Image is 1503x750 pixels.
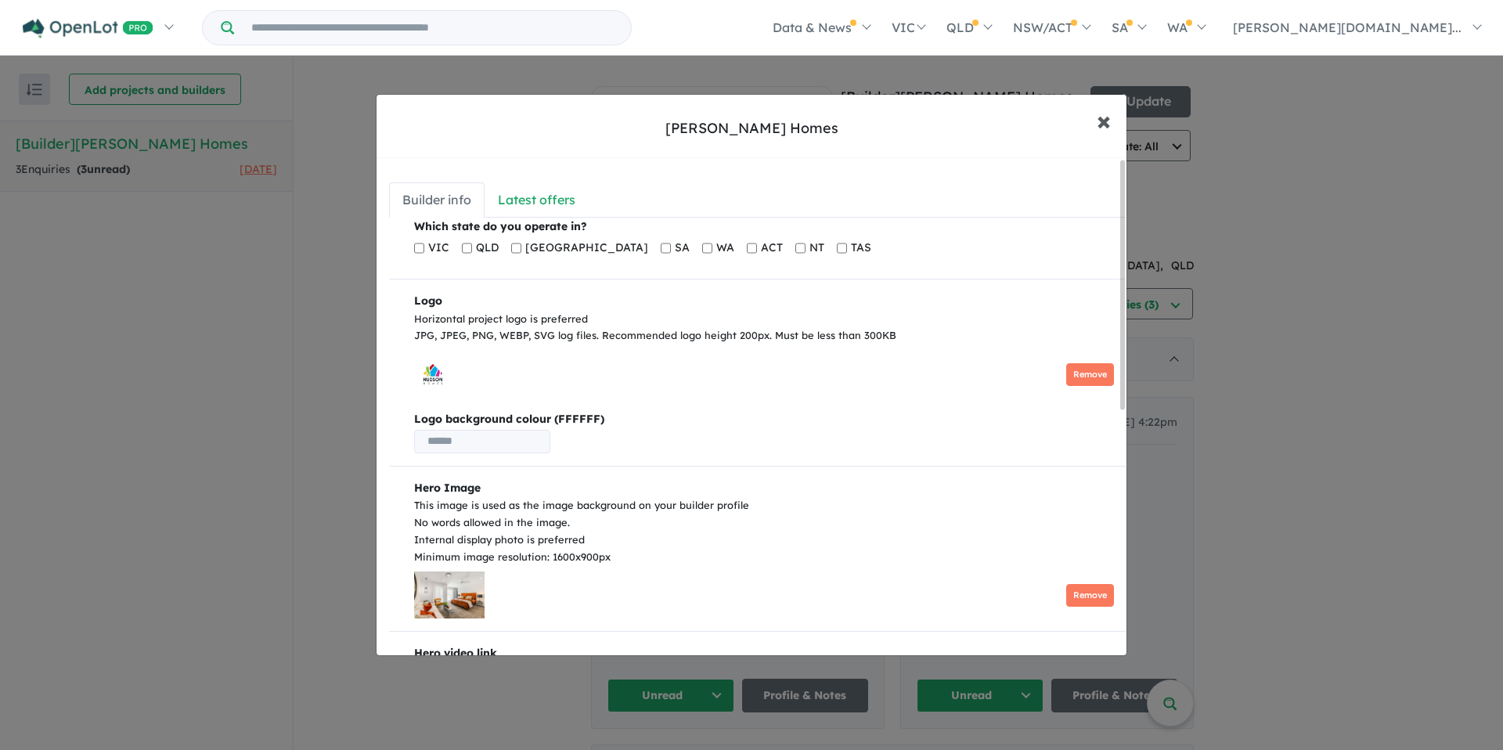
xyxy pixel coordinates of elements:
div: This image is used as the image background on your builder profile No words allowed in the image.... [414,497,1114,565]
input: ACT [747,236,757,260]
span: [PERSON_NAME][DOMAIN_NAME]... [1233,20,1462,35]
img: Openlot PRO Logo White [23,19,153,38]
input: QLD [462,236,472,260]
button: Remove [1066,584,1114,607]
input: NT [795,236,806,260]
b: Logo background colour (FFFFFF) [414,410,1114,429]
span: SA [675,239,690,258]
span: × [1097,103,1111,137]
input: VIC [414,236,424,260]
input: WA [702,236,712,260]
img: Hudson%20Homes___1758668198.jpg [414,572,485,618]
b: Logo [414,294,442,308]
div: [PERSON_NAME] Homes [665,118,838,139]
input: SA [661,236,671,260]
b: Hero video link [414,644,1114,663]
input: [GEOGRAPHIC_DATA] [511,236,521,260]
div: Builder info [402,189,471,211]
div: Horizontal project logo is preferred JPG, JPEG, PNG, WEBP, SVG log files. Recommended logo height... [414,311,1114,345]
span: [GEOGRAPHIC_DATA] [525,239,648,258]
span: NT [809,239,824,258]
span: WA [716,239,734,258]
b: Which state do you operate in? [414,219,587,233]
span: QLD [476,239,499,258]
div: Latest offers [498,189,575,211]
img: Hudson%20Homes___1753162184.png [414,351,452,398]
input: Try estate name, suburb, builder or developer [237,11,628,45]
span: VIC [428,239,449,258]
span: ACT [761,239,783,258]
b: Hero Image [414,481,481,495]
button: Remove [1066,363,1114,386]
span: TAS [851,239,871,258]
input: TAS [837,236,847,260]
